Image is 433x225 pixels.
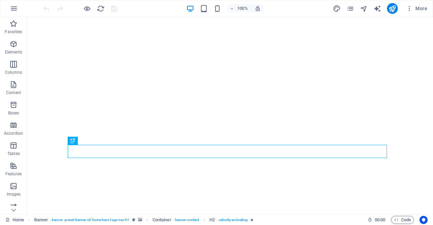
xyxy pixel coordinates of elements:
[237,4,248,13] h6: 100%
[138,218,142,222] i: This element contains a background
[394,216,411,224] span: Code
[97,5,105,13] i: Reload page
[346,4,355,13] button: pages
[255,5,261,12] i: On resize automatically adjust zoom level to fit chosen device.
[5,216,24,224] a: Click to cancel selection. Double-click to open Pages
[333,4,341,13] button: design
[373,4,382,13] button: text_generator
[174,216,199,224] span: . banner-content
[227,4,251,13] button: 100%
[373,5,381,13] i: AI Writer
[209,216,215,224] span: Click to select. Double-click to edit
[34,216,254,224] nav: breadcrumb
[83,4,91,13] button: Click here to leave preview mode and continue editing
[8,110,19,116] p: Boxes
[4,131,23,136] p: Accordion
[51,216,129,224] span: . banner .preset-banner-v3-home-hero-logo-nav-h1
[218,216,248,224] span: . velocity-animating
[406,5,427,12] span: More
[403,3,430,14] button: More
[5,171,22,177] p: Features
[368,216,386,224] h6: Session time
[250,218,253,222] i: Element contains an animation
[380,217,381,222] span: :
[360,5,368,13] i: Navigator
[333,5,341,13] i: Design (Ctrl+Alt+Y)
[360,4,368,13] button: navigator
[5,70,22,75] p: Columns
[388,5,396,13] i: Publish
[346,5,354,13] i: Pages (Ctrl+Alt+S)
[7,192,21,197] p: Images
[153,216,172,224] span: Click to select. Double-click to edit
[5,29,22,35] p: Favorites
[391,216,414,224] button: Code
[5,49,22,55] p: Elements
[419,216,428,224] button: Usercentrics
[387,3,398,14] button: publish
[96,4,105,13] button: reload
[7,151,20,156] p: Tables
[375,216,385,224] span: 00 00
[34,216,48,224] span: Click to select. Double-click to edit
[6,90,21,95] p: Content
[132,218,135,222] i: This element is a customizable preset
